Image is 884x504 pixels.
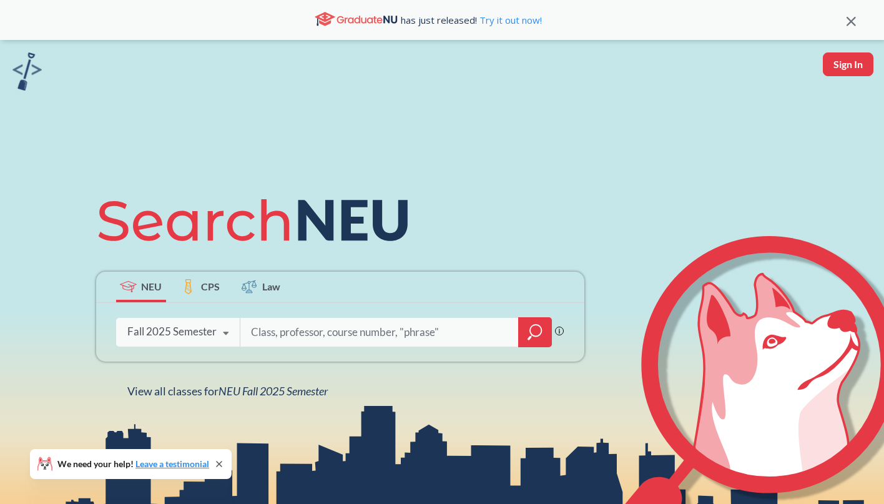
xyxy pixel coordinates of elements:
span: Law [262,279,280,294]
input: Class, professor, course number, "phrase" [250,319,509,345]
span: NEU Fall 2025 Semester [219,384,328,398]
span: CPS [201,279,220,294]
div: magnifying glass [518,317,552,347]
span: NEU [141,279,162,294]
a: sandbox logo [12,52,42,94]
a: Try it out now! [477,14,542,26]
svg: magnifying glass [528,324,543,341]
span: View all classes for [127,384,328,398]
span: We need your help! [57,460,209,468]
div: Fall 2025 Semester [127,325,217,338]
img: sandbox logo [12,52,42,91]
span: has just released! [401,13,542,27]
button: Sign In [823,52,873,76]
a: Leave a testimonial [135,458,209,469]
